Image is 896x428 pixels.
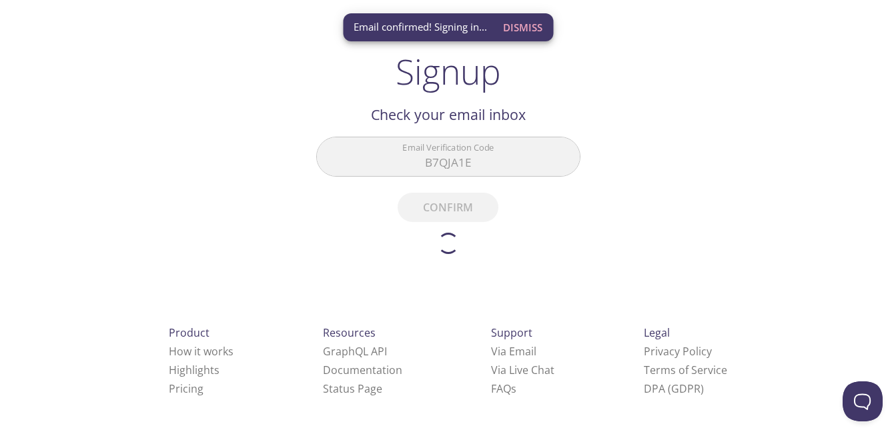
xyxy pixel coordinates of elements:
iframe: Help Scout Beacon - Open [843,381,883,421]
a: Via Email [491,344,536,359]
span: Legal [644,325,670,340]
a: Terms of Service [644,363,727,377]
span: s [511,381,516,396]
button: Dismiss [498,15,548,40]
span: Dismiss [503,19,542,36]
h1: Signup [396,51,501,91]
a: FAQ [491,381,516,396]
a: Highlights [169,363,219,377]
span: Resources [323,325,376,340]
a: DPA (GDPR) [644,381,704,396]
a: Documentation [323,363,402,377]
span: Email confirmed! Signing in... [354,20,487,34]
a: GraphQL API [323,344,387,359]
a: How it works [169,344,234,359]
span: Product [169,325,209,340]
h2: Check your email inbox [316,103,580,126]
a: Via Live Chat [491,363,554,377]
a: Pricing [169,381,203,396]
a: Status Page [323,381,382,396]
a: Privacy Policy [644,344,712,359]
span: Support [491,325,532,340]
